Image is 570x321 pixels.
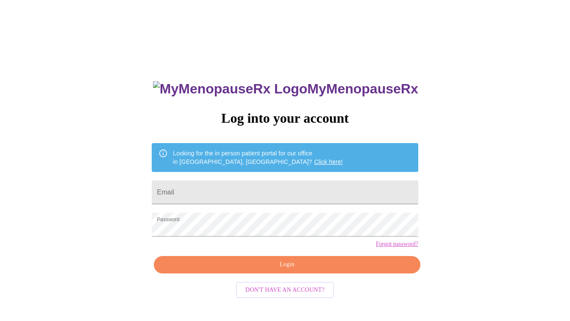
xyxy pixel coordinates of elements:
h3: MyMenopauseRx [153,81,418,97]
span: Don't have an account? [245,285,325,296]
span: Login [164,259,410,270]
button: Login [154,256,420,273]
img: MyMenopauseRx Logo [153,81,307,97]
a: Don't have an account? [234,286,336,293]
a: Forgot password? [376,241,418,248]
a: Click here! [314,158,343,165]
h3: Log into your account [152,110,418,126]
button: Don't have an account? [236,282,334,298]
div: Looking for the in person patient portal for our office in [GEOGRAPHIC_DATA], [GEOGRAPHIC_DATA]? [173,146,343,169]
